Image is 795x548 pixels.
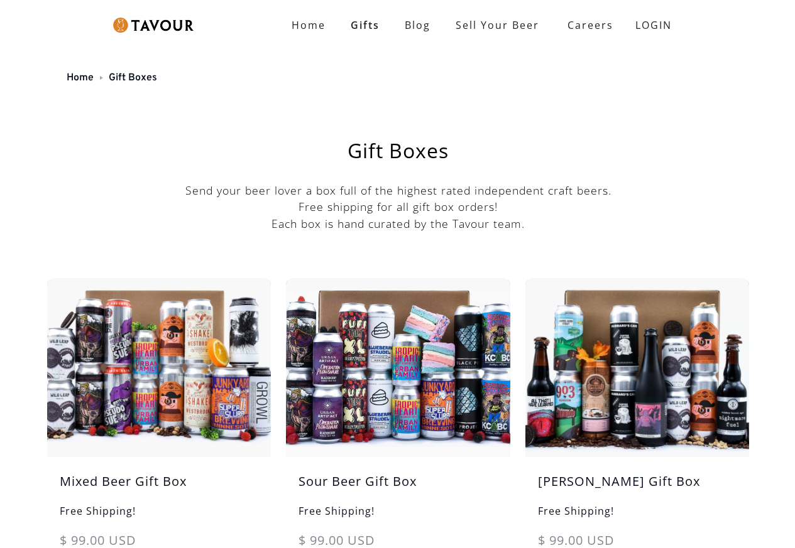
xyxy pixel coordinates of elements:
[109,72,157,84] a: Gift Boxes
[47,182,749,232] p: Send your beer lover a box full of the highest rated independent craft beers. Free shipping for a...
[392,13,443,38] a: Blog
[525,503,749,531] h6: Free Shipping!
[79,141,718,161] h1: Gift Boxes
[623,13,684,38] a: LOGIN
[286,472,510,503] h5: Sour Beer Gift Box
[279,13,338,38] a: Home
[338,13,392,38] a: Gifts
[567,13,613,38] strong: Careers
[525,472,749,503] h5: [PERSON_NAME] Gift Box
[47,472,271,503] h5: Mixed Beer Gift Box
[443,13,552,38] a: Sell Your Beer
[67,72,94,84] a: Home
[286,503,510,531] h6: Free Shipping!
[292,18,326,32] strong: Home
[552,8,623,43] a: Careers
[47,503,271,531] h6: Free Shipping!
